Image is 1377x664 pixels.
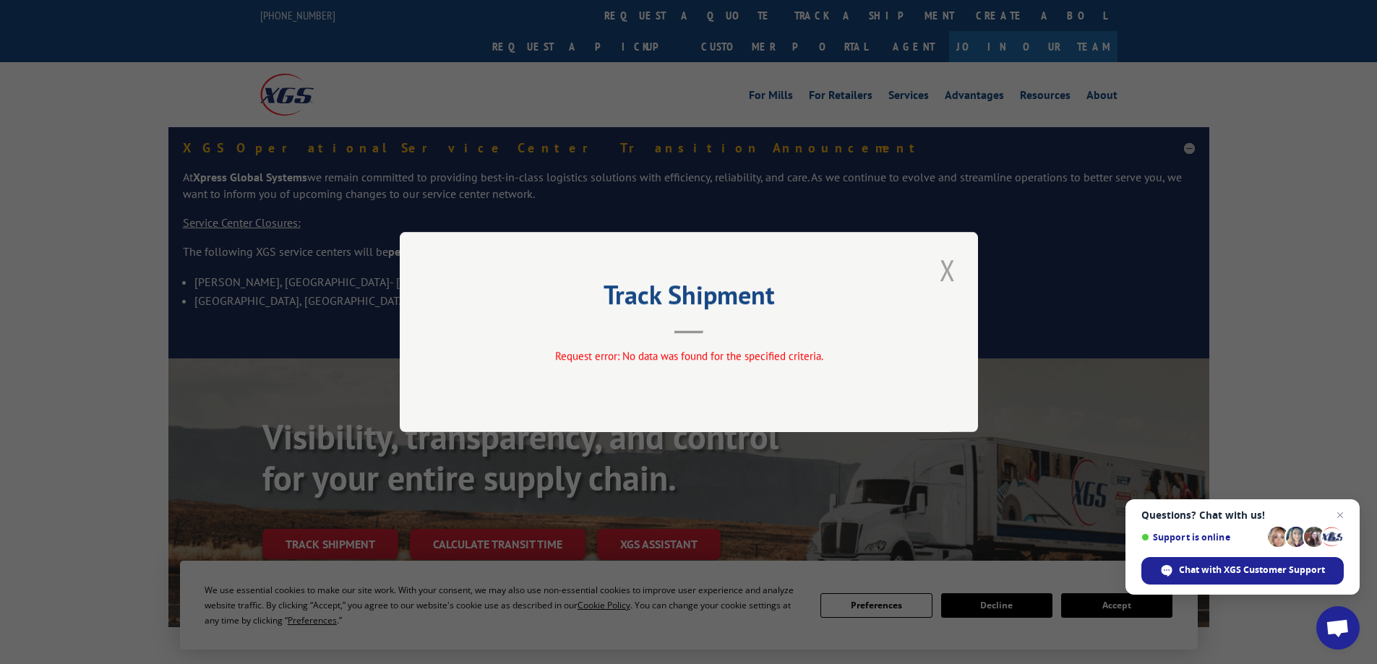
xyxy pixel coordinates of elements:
span: Support is online [1141,532,1263,543]
span: Chat with XGS Customer Support [1141,557,1344,585]
a: Open chat [1316,606,1360,650]
span: Request error: No data was found for the specified criteria. [554,349,823,363]
button: Close modal [935,250,960,290]
span: Chat with XGS Customer Support [1179,564,1325,577]
span: Questions? Chat with us! [1141,509,1344,521]
h2: Track Shipment [472,285,906,312]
